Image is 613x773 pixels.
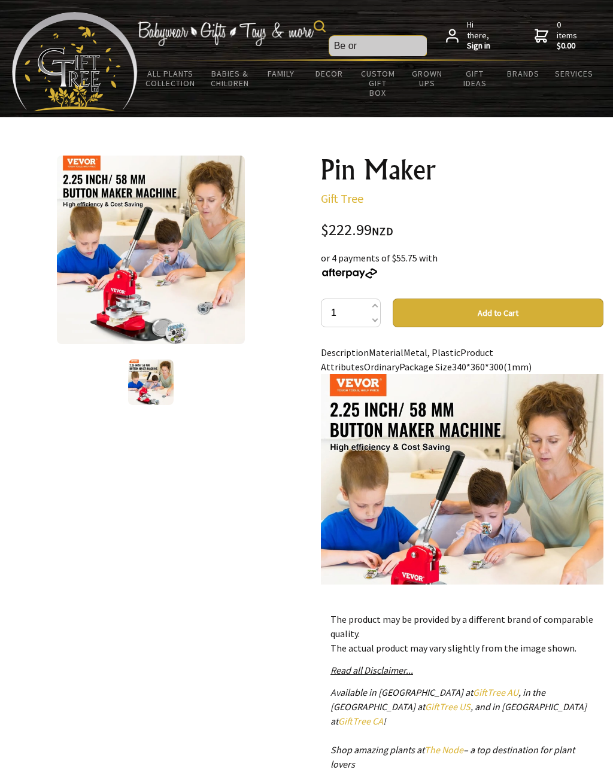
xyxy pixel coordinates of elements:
a: GiftTree US [425,701,471,713]
a: Custom Gift Box [353,61,403,105]
p: The product may be provided by a different brand of comparable quality. The actual product may va... [330,612,594,655]
input: Site Search [329,36,427,56]
a: Services [547,61,601,86]
div: DescriptionMaterialMetal, PlasticProduct AttributesOrdinaryPackage Size340*360*300(1mm) [321,345,603,585]
h1: Pin Maker [321,156,603,184]
img: Babyware - Gifts - Toys and more... [12,12,138,111]
img: Pin Maker [128,360,174,405]
img: product search [314,20,326,32]
a: 0 items$0.00 [535,20,582,51]
span: Hi there, [467,20,496,51]
a: Decor [305,61,353,86]
a: Gift Tree [321,191,363,206]
img: Babywear - Gifts - Toys & more [138,21,314,46]
a: Read all Disclaimer... [330,664,413,676]
a: The Node [424,744,463,756]
strong: Sign in [467,41,496,51]
a: All Plants Collection [138,61,203,96]
a: Brands [499,61,547,86]
div: $222.99 [321,223,603,239]
strong: $0.00 [557,41,582,51]
a: GiftTree AU [473,686,518,698]
div: or 4 payments of $55.75 with [321,251,603,279]
img: Afterpay [321,268,378,279]
a: Babies & Children [203,61,257,96]
a: Gift Ideas [451,61,499,96]
em: Available in [GEOGRAPHIC_DATA] at , in the [GEOGRAPHIC_DATA] at , and in [GEOGRAPHIC_DATA] at ! S... [330,686,587,770]
span: 0 items [557,19,582,51]
button: Add to Cart [393,299,603,327]
a: GiftTree CA [338,715,383,727]
span: NZD [372,224,393,238]
img: Pin Maker [57,156,245,344]
a: Hi there,Sign in [446,20,496,51]
a: Grown Ups [403,61,451,96]
a: Family [257,61,305,86]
